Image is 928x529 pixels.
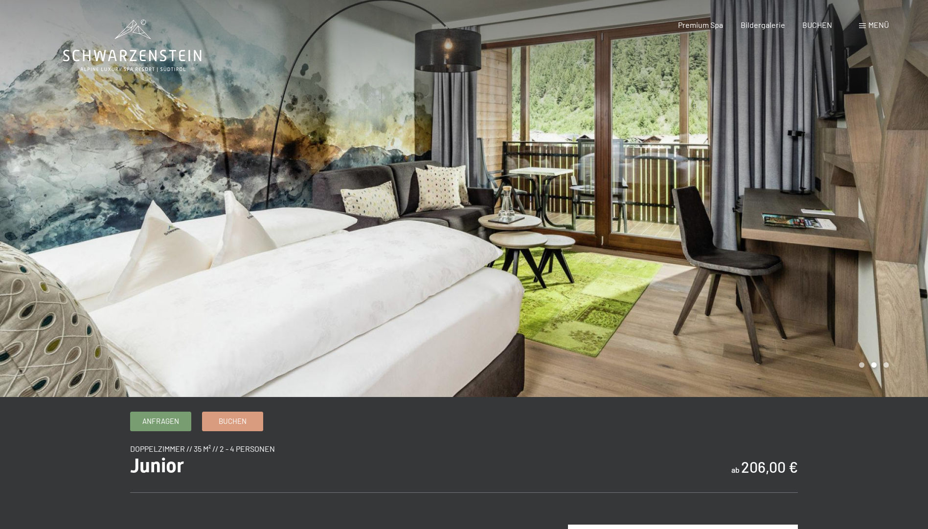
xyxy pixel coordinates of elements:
a: Buchen [203,412,263,431]
span: Doppelzimmer // 35 m² // 2 - 4 Personen [130,444,275,453]
span: Menü [868,20,889,29]
span: ab [731,465,740,474]
a: BUCHEN [802,20,832,29]
a: Anfragen [131,412,191,431]
span: Buchen [219,416,247,426]
a: Bildergalerie [741,20,785,29]
b: 206,00 € [741,458,798,476]
span: Anfragen [142,416,179,426]
a: Premium Spa [678,20,723,29]
span: Junior [130,454,184,477]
